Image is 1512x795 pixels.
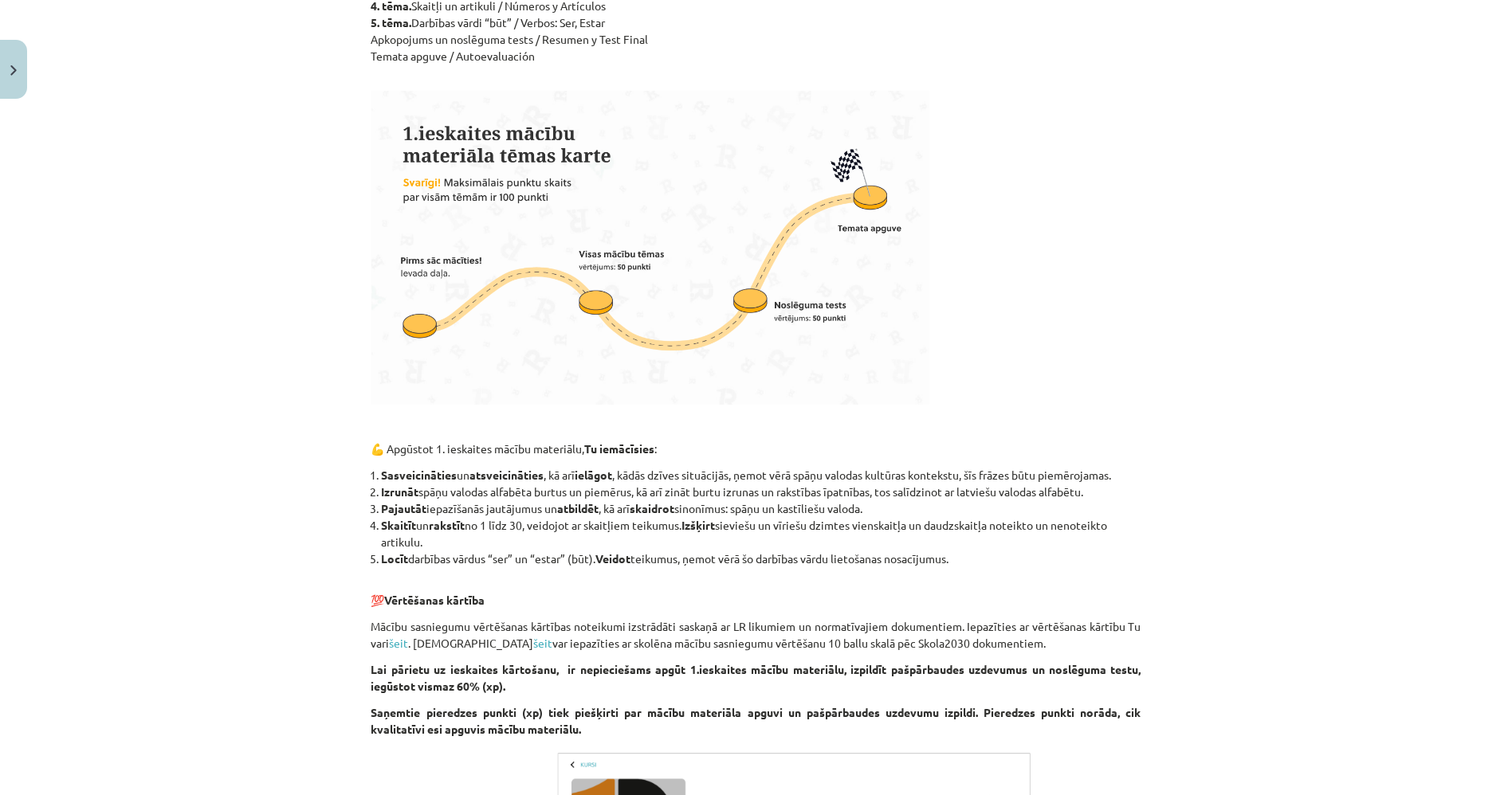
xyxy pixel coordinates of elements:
strong: Izrunāt [382,484,419,499]
strong: Pajautāt [382,501,427,515]
strong: Veidot [596,551,631,566]
strong: atbildēt [558,501,599,515]
b: Lai pārietu uz ieskaites kārtošanu, ir nepieciešams apgūt 1.ieskaites mācību materiālu, izpildīt ... [371,662,1141,693]
p: 💯 [371,575,1141,609]
strong: Skaitīt [382,518,417,532]
p: Mācību sasniegumu vērtēšanas kārtības noteikumi izstrādāti saskaņā ar LR likumiem un normatīvajie... [371,618,1141,652]
strong: atsveicināties [470,468,544,482]
strong: Locīt [382,551,409,566]
li: iepazīšanās jautājumus un , kā arī sinonīmus: spāņu un kastīliešu valoda. [382,500,1141,517]
p: 💪 Apgūstot 1. ieskaites mācību materiālu, : [371,441,1141,457]
b: Vērtēšanas kārtība [385,593,485,607]
strong: rakstīt [430,518,465,532]
strong: 5. tēma. [371,15,412,29]
strong: Izšķirt [682,518,716,532]
li: un , kā arī , kādās dzīves situācijās, ņemot vērā spāņu valodas kultūras kontekstu, šīs frāzes bū... [382,467,1141,484]
b: Saņemtie pieredzes punkti (xp) tiek piešķirti par mācību materiāla apguvi un pašpārbaudes uzdevum... [371,705,1141,736]
strong: Tu iemācīsies [585,441,655,456]
li: spāņu valodas alfabēta burtus un piemērus, kā arī zināt burtu izrunas un rakstības īpatnības, tos... [382,484,1141,500]
strong: skaidrot [630,501,675,515]
strong: ielāgot [575,468,613,482]
a: šeit [534,636,553,650]
img: icon-close-lesson-0947bae3869378f0d4975bcd49f059093ad1ed9edebbc8119c70593378902aed.svg [10,65,17,76]
li: un no 1 līdz 30, veidojot ar skaitļiem teikumus. sieviešu un vīriešu dzimtes vienskaitļa un daudz... [382,517,1141,550]
li: darbības vārdus “ser” un “estar” (būt). teikumus, ņemot vērā šo darbības vārdu lietošanas nosacīj... [382,550,1141,567]
strong: Sasveicināties [382,468,458,482]
a: šeit [390,636,409,650]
